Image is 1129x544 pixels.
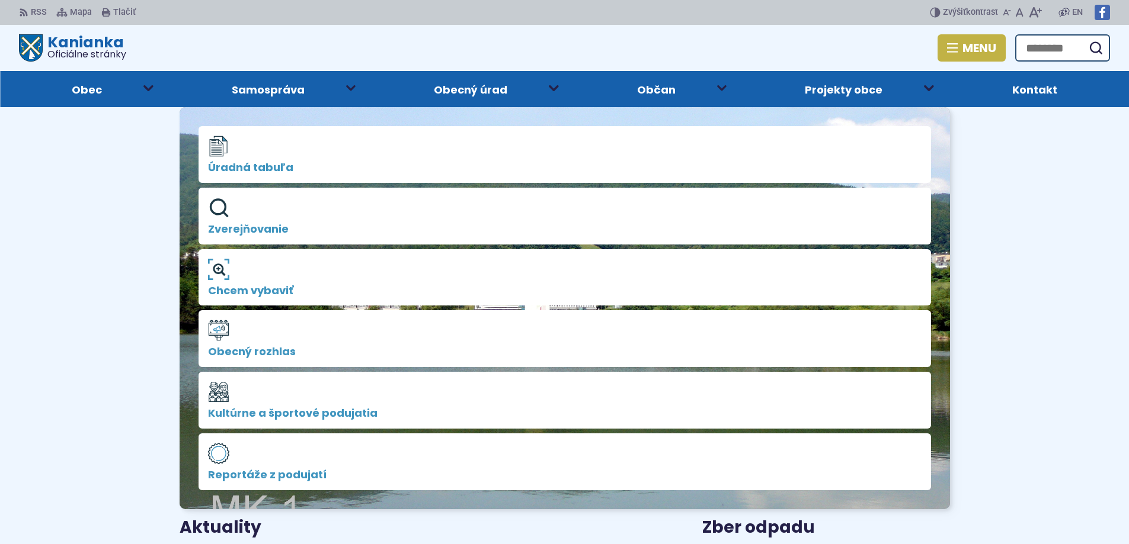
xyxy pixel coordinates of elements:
[337,76,364,99] button: Otvoriť podmenu pre
[938,34,1006,62] button: Menu
[1070,5,1085,20] a: EN
[70,5,92,20] span: Mapa
[180,519,261,537] h3: Aktuality
[47,50,126,59] span: Oficiálne stránky
[916,76,943,99] button: Otvoriť podmenu pre
[943,8,998,18] span: kontrast
[702,519,949,537] h3: Zber odpadu
[960,71,1111,107] a: Kontakt
[540,76,568,99] button: Otvoriť podmenu pre
[179,71,358,107] a: Samospráva
[208,469,922,481] span: Reportáže z podujatí
[584,71,729,107] a: Občan
[135,76,162,99] button: Otvoriť podmenu pre
[72,71,102,107] span: Obec
[199,126,931,183] a: Úradná tabuľa
[19,34,43,62] img: Prejsť na domovskú stránku
[208,285,922,297] span: Chcem vybaviť
[1095,5,1110,20] img: Prejsť na Facebook stránku
[381,71,561,107] a: Obecný úrad
[19,34,126,62] a: Logo Kanianka, prejsť na domovskú stránku.
[943,7,966,17] span: Zvýšiť
[1012,71,1057,107] span: Kontakt
[43,35,126,59] h1: Kanianka
[199,433,931,490] a: Reportáže z podujatí
[208,162,922,173] span: Úradná tabuľa
[637,71,676,107] span: Občan
[208,346,922,358] span: Obecný rozhlas
[434,71,507,107] span: Obecný úrad
[199,188,931,244] a: Zverejňovanie
[31,5,47,20] span: RSS
[199,249,931,306] a: Chcem vybaviť
[708,76,735,99] button: Otvoriť podmenu pre
[232,71,305,107] span: Samospráva
[1072,5,1083,20] span: EN
[962,43,996,53] span: Menu
[752,71,936,107] a: Projekty obce
[199,372,931,429] a: Kultúrne a športové podujatia
[199,310,931,367] a: Obecný rozhlas
[805,71,882,107] span: Projekty obce
[113,8,136,18] span: Tlačiť
[208,223,922,235] span: Zverejňovanie
[19,71,155,107] a: Obec
[208,407,922,419] span: Kultúrne a športové podujatia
